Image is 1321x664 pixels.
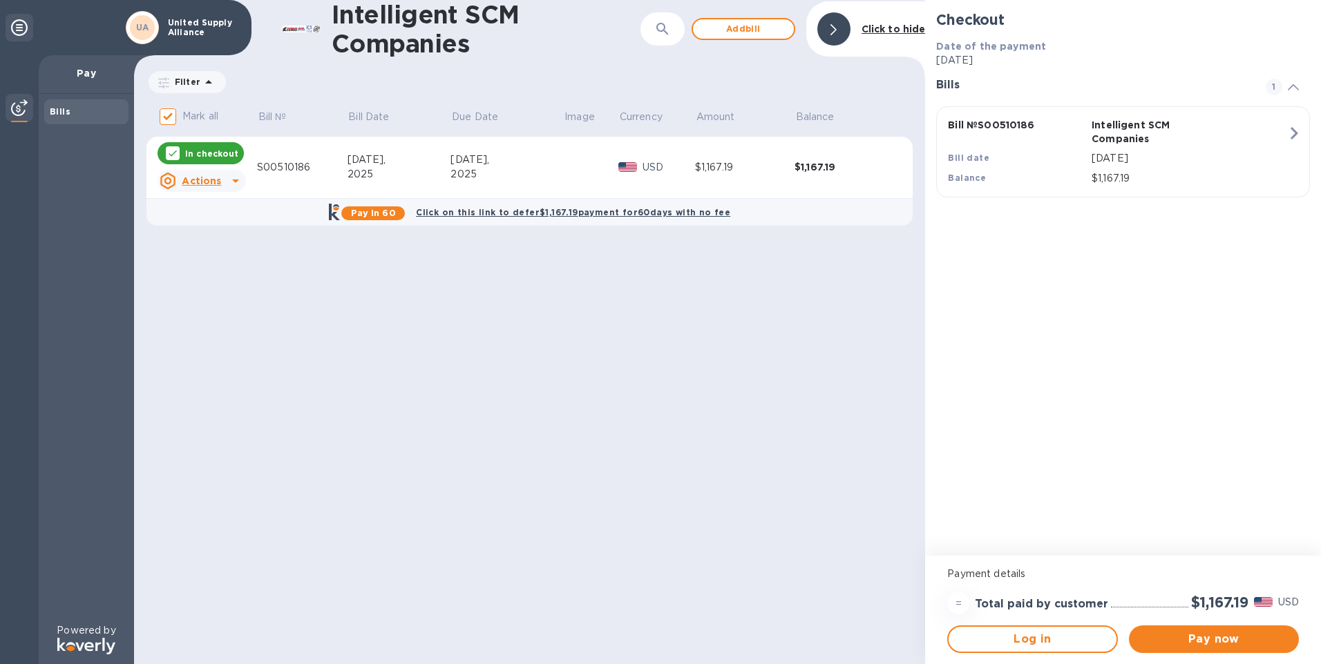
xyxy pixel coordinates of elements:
u: Actions [182,175,221,186]
p: [DATE] [936,53,1310,68]
p: Bill № S00510186 [948,118,1086,132]
h2: $1,167.19 [1191,594,1248,611]
p: Balance [796,110,835,124]
b: Pay in 60 [351,208,396,218]
div: 2025 [450,167,563,182]
p: Intelligent SCM Companies [1092,118,1230,146]
b: Bill date [948,153,989,163]
span: Add bill [704,21,783,37]
b: UA [136,22,149,32]
p: Image [564,110,595,124]
span: Log in [960,631,1105,647]
p: United Supply Alliance [168,18,237,37]
p: USD [1278,595,1299,609]
p: $1,167.19 [1092,171,1287,186]
h3: Bills [936,79,1249,92]
div: = [947,592,969,614]
img: USD [618,162,637,172]
b: Balance [948,173,986,183]
p: Filter [169,76,200,88]
div: $1,167.19 [695,160,795,175]
p: Due Date [452,110,498,124]
p: Bill № [258,110,287,124]
span: Amount [696,110,753,124]
span: Pay now [1140,631,1288,647]
span: Bill Date [348,110,407,124]
p: Bill Date [348,110,389,124]
span: Due Date [452,110,516,124]
div: 2025 [348,167,451,182]
p: Payment details [947,567,1299,581]
div: [DATE], [450,153,563,167]
p: Powered by [57,623,115,638]
p: Mark all [182,109,218,124]
p: Pay [50,66,123,80]
button: Addbill [692,18,795,40]
button: Log in [947,625,1117,653]
b: Bills [50,106,70,117]
img: Logo [57,638,115,654]
h3: Total paid by customer [975,598,1108,611]
img: USD [1254,597,1273,607]
p: In checkout [185,148,238,159]
span: Bill № [258,110,305,124]
button: Pay now [1129,625,1299,653]
span: Balance [796,110,853,124]
p: Currency [620,110,663,124]
b: Click on this link to defer $1,167.19 payment for 60 days with no fee [416,207,730,217]
span: 1 [1266,79,1282,95]
p: USD [643,160,695,175]
p: Amount [696,110,735,124]
button: Bill №S00510186Intelligent SCM CompaniesBill date[DATE]Balance$1,167.19 [936,106,1310,197]
h2: Checkout [936,11,1310,28]
div: S00510186 [257,160,348,175]
div: $1,167.19 [795,160,894,174]
b: Click to hide [862,23,926,35]
b: Date of the payment [936,41,1046,52]
div: [DATE], [348,153,451,167]
p: [DATE] [1092,151,1287,166]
